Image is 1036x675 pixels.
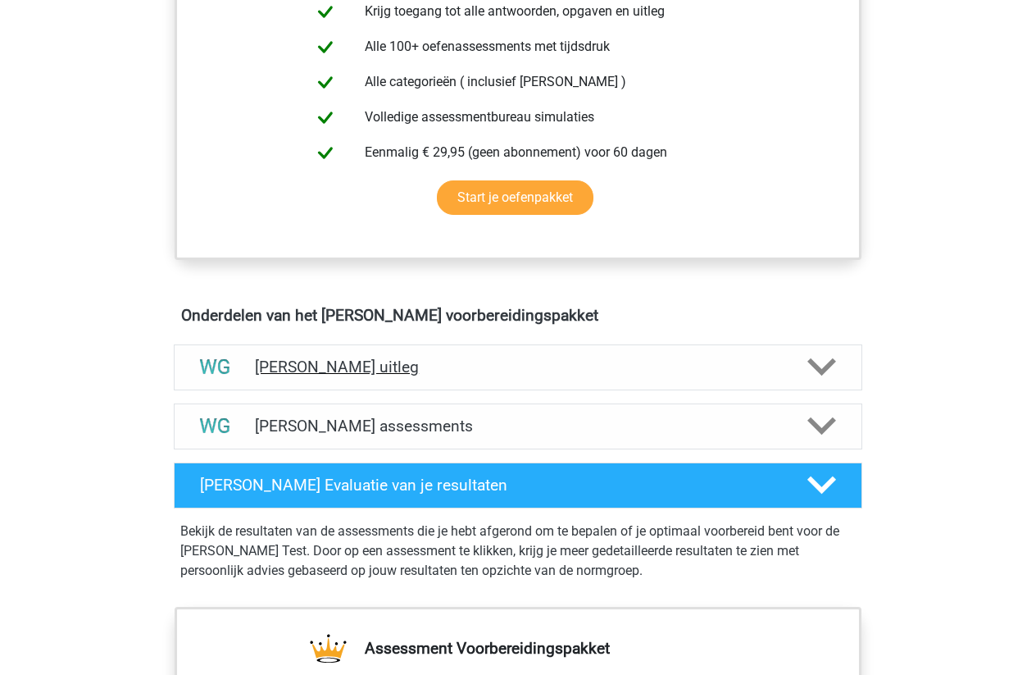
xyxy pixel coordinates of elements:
[180,522,856,581] p: Bekijk de resultaten van de assessments die je hebt afgerond om te bepalen of je optimaal voorber...
[437,180,593,215] a: Start je oefenpakket
[181,306,855,325] h4: Onderdelen van het [PERSON_NAME] voorbereidingspakket
[167,344,869,390] a: uitleg [PERSON_NAME] uitleg
[255,417,781,436] h4: [PERSON_NAME] assessments
[255,358,781,376] h4: [PERSON_NAME] uitleg
[167,463,869,509] a: [PERSON_NAME] Evaluatie van je resultaten
[194,346,236,388] img: watson glaser uitleg
[200,476,781,495] h4: [PERSON_NAME] Evaluatie van je resultaten
[167,404,869,449] a: assessments [PERSON_NAME] assessments
[194,405,236,447] img: watson glaser assessments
